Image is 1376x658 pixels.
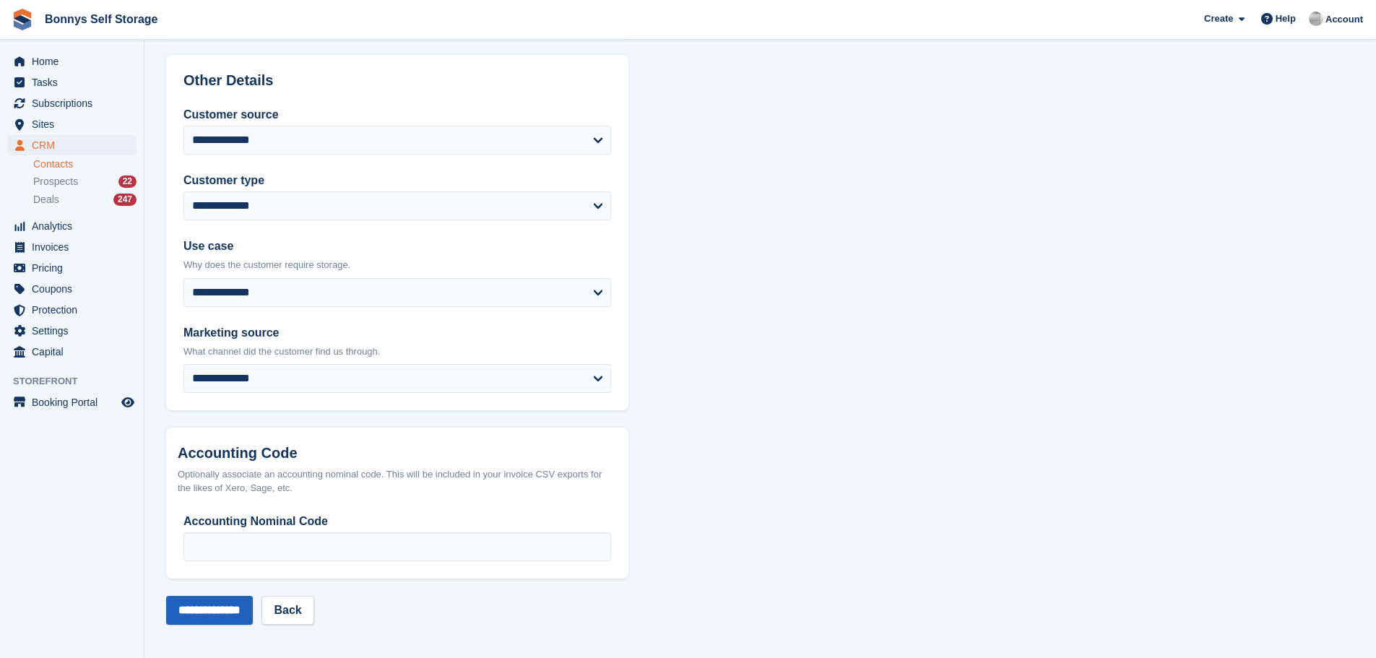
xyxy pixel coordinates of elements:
[113,194,137,206] div: 247
[32,51,118,72] span: Home
[183,172,611,189] label: Customer type
[1204,12,1233,26] span: Create
[183,345,611,359] p: What channel did the customer find us through.
[1276,12,1296,26] span: Help
[7,258,137,278] a: menu
[7,392,137,412] a: menu
[32,300,118,320] span: Protection
[118,176,137,188] div: 22
[1325,12,1363,27] span: Account
[32,392,118,412] span: Booking Portal
[32,135,118,155] span: CRM
[7,135,137,155] a: menu
[7,72,137,92] a: menu
[33,192,137,207] a: Deals 247
[32,279,118,299] span: Coupons
[183,258,611,272] p: Why does the customer require storage.
[33,193,59,207] span: Deals
[32,93,118,113] span: Subscriptions
[33,157,137,171] a: Contacts
[7,216,137,236] a: menu
[183,324,611,342] label: Marketing source
[32,216,118,236] span: Analytics
[7,114,137,134] a: menu
[7,237,137,257] a: menu
[7,342,137,362] a: menu
[1309,12,1323,26] img: James Bonny
[32,72,118,92] span: Tasks
[32,258,118,278] span: Pricing
[33,175,78,189] span: Prospects
[7,51,137,72] a: menu
[261,596,313,625] a: Back
[32,114,118,134] span: Sites
[119,394,137,411] a: Preview store
[183,238,611,255] label: Use case
[7,300,137,320] a: menu
[12,9,33,30] img: stora-icon-8386f47178a22dfd0bd8f6a31ec36ba5ce8667c1dd55bd0f319d3a0aa187defe.svg
[7,93,137,113] a: menu
[39,7,163,31] a: Bonnys Self Storage
[33,174,137,189] a: Prospects 22
[32,237,118,257] span: Invoices
[183,72,611,89] h2: Other Details
[32,321,118,341] span: Settings
[178,467,617,495] div: Optionally associate an accounting nominal code. This will be included in your invoice CSV export...
[7,279,137,299] a: menu
[32,342,118,362] span: Capital
[178,445,617,462] h2: Accounting Code
[13,374,144,389] span: Storefront
[7,321,137,341] a: menu
[183,513,611,530] label: Accounting Nominal Code
[183,106,611,124] label: Customer source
